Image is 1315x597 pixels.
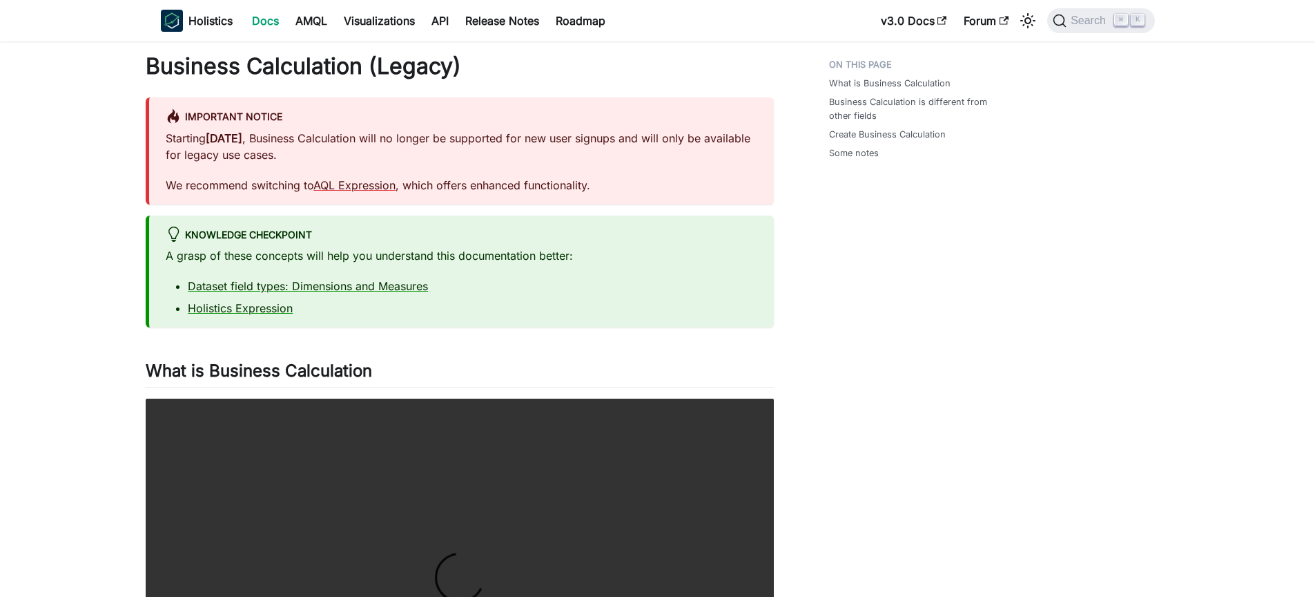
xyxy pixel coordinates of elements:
[335,10,423,32] a: Visualizations
[166,177,757,193] p: We recommend switching to , which offers enhanced functionality.
[955,10,1017,32] a: Forum
[188,12,233,29] b: Holistics
[166,227,757,245] div: Knowledge Checkpoint
[166,247,757,264] p: A grasp of these concepts will help you understand this documentation better:
[146,53,774,80] h1: Business Calculation (Legacy)
[829,95,1007,122] a: Business Calculation is different from other fields
[166,108,757,126] div: Important Notice
[206,131,242,145] strong: [DATE]
[166,130,757,163] p: Starting , Business Calculation will no longer be supported for new user signups and will only be...
[287,10,335,32] a: AMQL
[1131,14,1144,26] kbd: K
[1017,10,1039,32] button: Switch between dark and light mode (currently light mode)
[244,10,287,32] a: Docs
[146,361,774,387] h2: What is Business Calculation
[829,146,879,160] a: Some notes
[1114,14,1128,26] kbd: ⌘
[161,10,233,32] a: HolisticsHolistics
[1047,8,1154,33] button: Search (Command+K)
[1066,15,1114,27] span: Search
[313,178,396,192] a: AQL Expression
[547,10,614,32] a: Roadmap
[873,10,955,32] a: v3.0 Docs
[457,10,547,32] a: Release Notes
[188,301,293,315] a: Holistics Expression
[423,10,457,32] a: API
[161,10,183,32] img: Holistics
[188,279,428,293] a: Dataset field types: Dimensions and Measures
[829,77,951,90] a: What is Business Calculation
[829,128,946,141] a: Create Business Calculation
